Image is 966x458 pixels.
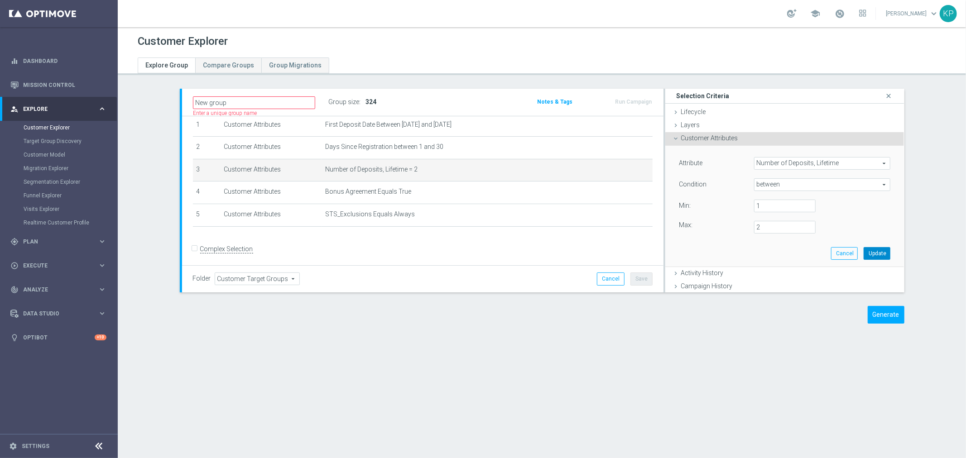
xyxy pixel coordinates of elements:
[24,189,117,202] div: Funnel Explorer
[193,114,221,137] td: 1
[24,178,94,186] a: Segmentation Explorer
[831,247,858,260] button: Cancel
[630,272,653,285] button: Save
[864,247,890,260] button: Update
[24,148,117,162] div: Customer Model
[24,216,117,229] div: Realtime Customer Profile
[98,309,106,318] i: keyboard_arrow_right
[10,262,19,270] i: play_circle_outline
[940,5,957,22] div: KP
[269,62,322,69] span: Group Migrations
[24,202,117,216] div: Visits Explorer
[10,262,107,269] button: play_circle_outline Execute keyboard_arrow_right
[98,261,106,270] i: keyboard_arrow_right
[23,287,98,292] span: Analyze
[10,286,98,294] div: Analyze
[10,325,106,349] div: Optibot
[23,73,106,97] a: Mission Control
[23,106,98,112] span: Explore
[23,263,98,268] span: Execute
[679,159,702,167] lable: Attribute
[98,237,106,246] i: keyboard_arrow_right
[23,311,98,316] span: Data Studio
[98,105,106,113] i: keyboard_arrow_right
[220,181,321,204] td: Customer Attributes
[10,334,107,341] button: lightbulb Optibot +10
[10,238,107,245] button: gps_fixed Plan keyboard_arrow_right
[24,162,117,175] div: Migration Explorer
[23,49,106,73] a: Dashboard
[193,181,221,204] td: 4
[9,442,17,450] i: settings
[22,444,49,449] a: Settings
[810,9,820,19] span: school
[24,165,94,172] a: Migration Explorer
[220,114,321,137] td: Customer Attributes
[885,7,940,20] a: [PERSON_NAME]keyboard_arrow_down
[193,159,221,181] td: 3
[10,57,19,65] i: equalizer
[24,219,94,226] a: Realtime Customer Profile
[325,166,418,173] span: Number of Deposits, Lifetime = 2
[681,282,732,290] span: Campaign History
[95,334,106,340] div: +10
[24,192,94,199] a: Funnel Explorer
[193,204,221,226] td: 5
[681,269,723,277] span: Activity History
[10,57,107,65] button: equalizer Dashboard
[10,81,107,89] button: Mission Control
[10,262,98,270] div: Execute
[24,138,94,145] a: Target Group Discovery
[220,159,321,181] td: Customer Attributes
[537,97,574,107] button: Notes & Tags
[220,137,321,159] td: Customer Attributes
[10,105,107,113] button: person_search Explore keyboard_arrow_right
[24,121,117,134] div: Customer Explorer
[325,210,415,218] span: STS_Exclusions Equals Always
[10,286,19,294] i: track_changes
[138,57,329,73] ul: Tabs
[10,310,107,317] button: Data Studio keyboard_arrow_right
[360,98,361,106] label: :
[929,9,939,19] span: keyboard_arrow_down
[200,245,253,253] label: Complex Selection
[193,96,315,109] input: Enter a name for this target group
[24,175,117,189] div: Segmentation Explorer
[10,310,98,318] div: Data Studio
[98,285,106,294] i: keyboard_arrow_right
[676,92,729,100] h3: Selection Criteria
[10,49,106,73] div: Dashboard
[329,98,360,106] label: Group size
[23,325,95,349] a: Optibot
[138,35,228,48] h1: Customer Explorer
[193,110,257,117] label: Enter a unique group name
[325,143,443,151] span: Days Since Registration between 1 and 30
[203,62,254,69] span: Compare Groups
[884,90,893,102] i: close
[679,221,692,229] label: Max:
[24,205,94,213] a: Visits Explorer
[24,124,94,131] a: Customer Explorer
[325,188,411,196] span: Bonus Agreement Equals True
[10,286,107,293] button: track_changes Analyze keyboard_arrow_right
[679,181,706,188] lable: Condition
[325,121,452,129] span: First Deposit Date Between [DATE] and [DATE]
[681,108,706,115] span: Lifecycle
[220,204,321,226] td: Customer Attributes
[597,272,625,285] button: Cancel
[145,62,188,69] span: Explore Group
[681,134,738,142] span: Customer Attributes
[10,238,98,246] div: Plan
[193,137,221,159] td: 2
[24,151,94,158] a: Customer Model
[10,238,19,246] i: gps_fixed
[193,275,211,282] label: Folder
[868,306,904,324] button: Generate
